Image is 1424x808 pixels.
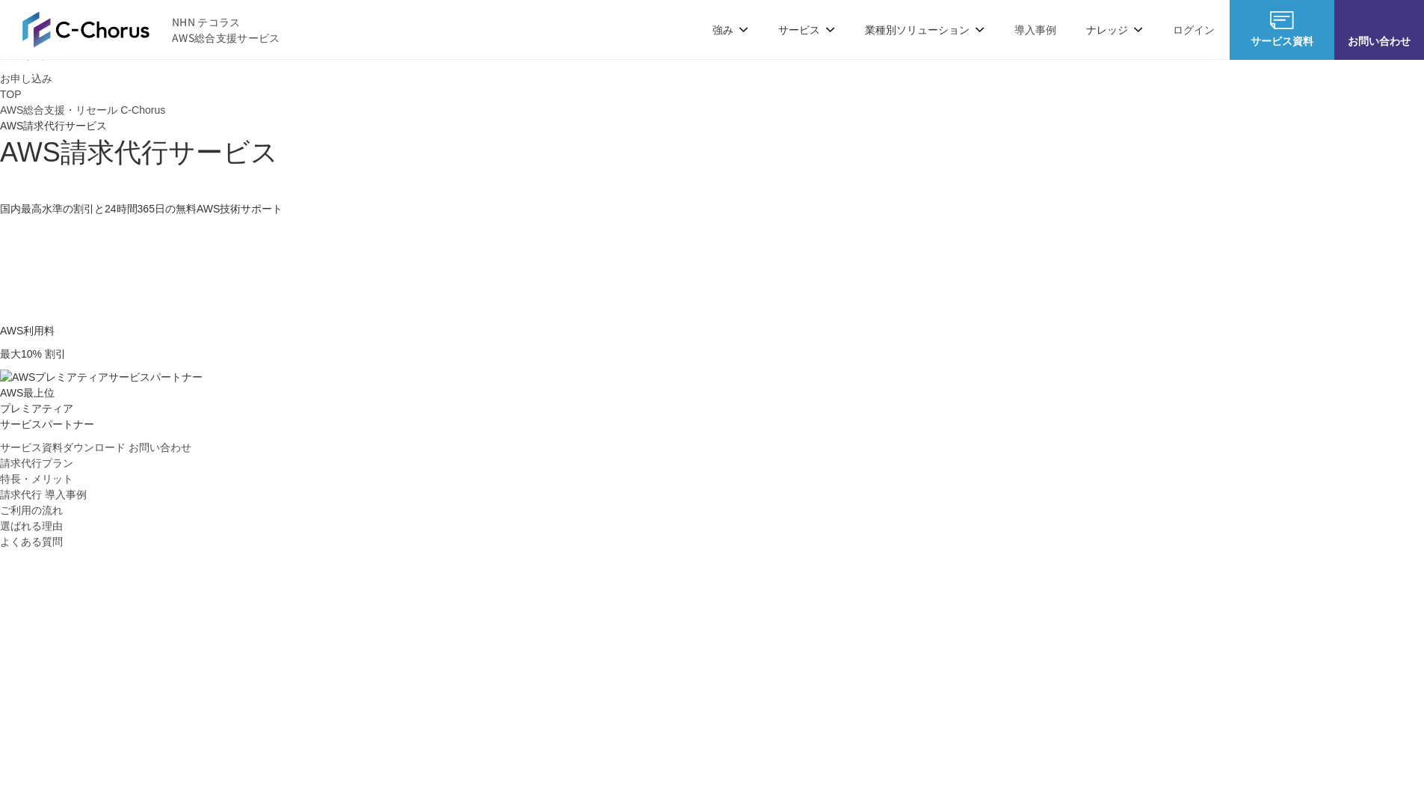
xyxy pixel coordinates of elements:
a: AWS総合支援サービス C-Chorus NHN テコラスAWS総合支援サービス [22,11,280,47]
span: 10 [21,348,33,360]
span: お問い合わせ [1334,33,1424,49]
a: ログイン [1173,22,1215,37]
img: AWS総合支援サービス C-Chorus [22,11,150,47]
span: NHN テコラス AWS総合支援サービス [172,14,280,46]
a: 導入事例 [1014,22,1056,37]
p: サービス [778,22,835,37]
span: サービス資料 [1230,33,1334,49]
span: お問い合わせ [129,441,191,453]
img: お問い合わせ [1367,11,1391,29]
img: AWS総合支援サービス C-Chorus サービス資料 [1270,11,1294,29]
p: 強み [712,22,748,37]
p: ナレッジ [1086,22,1143,37]
p: 業種別ソリューション [865,22,984,37]
a: お問い合わせ [129,440,191,456]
